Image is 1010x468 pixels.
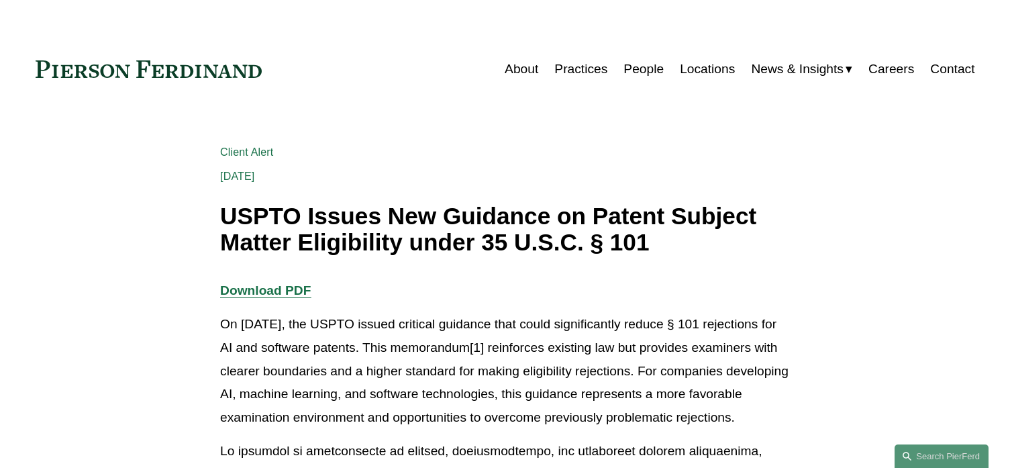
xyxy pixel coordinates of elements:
a: About [505,56,538,82]
span: [DATE] [220,171,254,182]
a: folder dropdown [751,56,852,82]
a: People [623,56,664,82]
h1: USPTO Issues New Guidance on Patent Subject Matter Eligibility under 35 U.S.C. § 101 [220,203,790,255]
a: Locations [680,56,735,82]
a: Practices [554,56,607,82]
p: On [DATE], the USPTO issued critical guidance that could significantly reduce § 101 rejections fo... [220,313,790,429]
span: News & Insights [751,58,844,81]
a: Client Alert [220,146,273,158]
a: Careers [868,56,914,82]
a: Download PDF [220,283,311,297]
a: Search this site [895,444,989,468]
a: Contact [930,56,974,82]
